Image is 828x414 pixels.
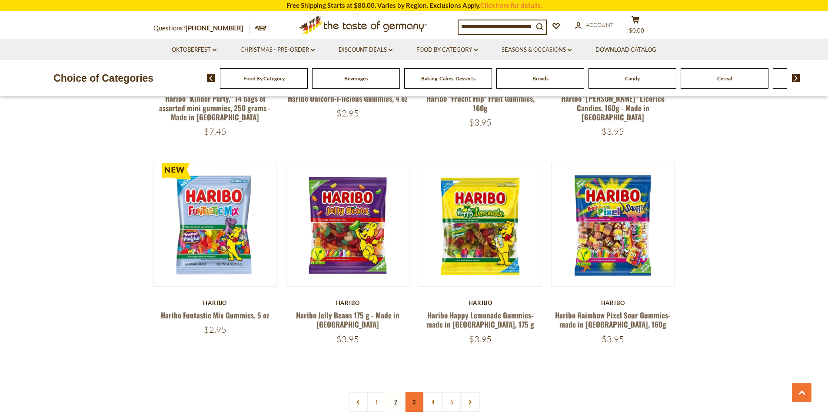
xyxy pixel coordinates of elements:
[416,45,478,55] a: Food By Category
[204,126,226,137] span: $7.45
[339,45,392,55] a: Discount Deals
[296,310,399,330] a: Haribo Jelly Beans 175 g - Made in [GEOGRAPHIC_DATA]
[717,75,732,82] a: Cereal
[286,163,409,286] img: Haribo
[421,75,476,82] a: Baking, Cakes, Desserts
[595,45,656,55] a: Download Catalog
[602,126,624,137] span: $3.95
[204,324,226,335] span: $2.95
[623,16,649,37] button: $0.00
[172,45,216,55] a: Oktoberfest
[552,163,675,286] img: Haribo
[792,74,800,82] img: next arrow
[502,45,572,55] a: Seasons & Occasions
[575,20,614,30] a: Account
[243,75,285,82] a: Food By Category
[426,310,534,330] a: Haribo Happy Lemonade Gummies- made in [GEOGRAPHIC_DATA], 175 g
[480,1,542,9] a: Click here for details.
[336,108,359,119] span: $2.95
[154,163,277,286] img: Haribo
[186,24,243,32] a: [PHONE_NUMBER]
[367,392,386,412] a: 1
[161,310,269,321] a: Haribo Funtastic Mix Gummies, 5 oz
[625,75,640,82] a: Candy
[602,334,624,344] span: $3.95
[419,163,542,286] img: Haribo
[153,299,277,306] div: Haribo
[153,23,250,34] p: Questions?
[555,310,671,330] a: Haribo Raimbow Pixel Sour Gummies- made in [GEOGRAPHIC_DATA], 160g
[469,334,492,344] span: $3.95
[469,117,492,128] span: $3.95
[207,74,215,82] img: previous arrow
[240,45,315,55] a: Christmas - PRE-ORDER
[286,299,410,306] div: Haribo
[532,75,549,82] a: Breads
[426,93,535,113] a: Haribo "Frucht Flip" Fruit Gummies, 160g
[404,392,424,412] a: 3
[288,93,408,104] a: Haribo Unicorn-i-licious Gummies, 4 oz
[629,27,644,34] span: $0.00
[419,299,542,306] div: Haribo
[561,93,665,123] a: Haribo "[PERSON_NAME]" Licorice Candies, 160g - Made in [GEOGRAPHIC_DATA]
[551,299,675,306] div: Haribo
[423,392,442,412] a: 4
[336,334,359,344] span: $3.95
[442,392,461,412] a: 5
[159,93,271,123] a: Haribo "Kinder Party," 14 bags of assorted mini gummies, 250 grams - Made in [GEOGRAPHIC_DATA]
[344,75,368,82] a: Beverages
[586,21,614,28] span: Account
